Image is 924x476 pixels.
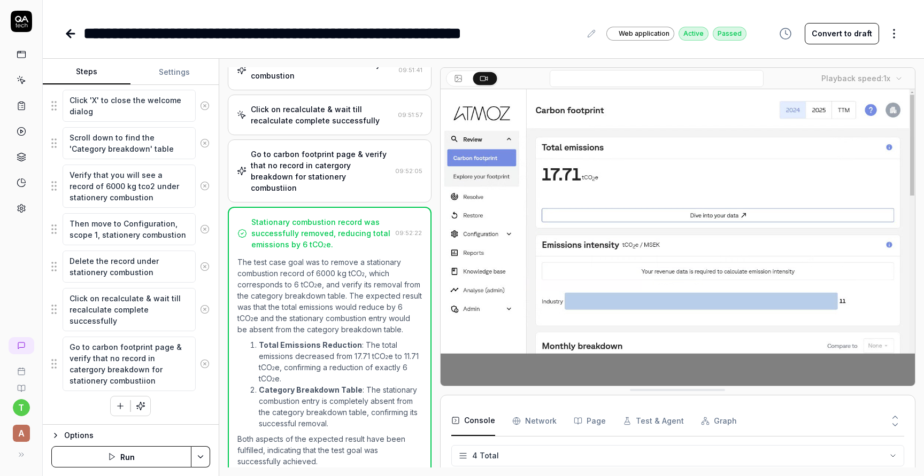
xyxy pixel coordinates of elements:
[196,219,214,240] button: Remove step
[51,429,210,442] button: Options
[51,446,191,467] button: Run
[196,256,214,277] button: Remove step
[251,59,394,81] div: Delete the record under stationery combustion
[574,406,606,436] button: Page
[196,175,214,197] button: Remove step
[251,216,391,250] div: Stationary combustion record was successfully removed, reducing total emissions by 6 tCO₂e.
[395,167,422,175] time: 09:52:05
[64,429,210,442] div: Options
[512,406,557,436] button: Network
[259,385,363,394] strong: Category Breakdown Table
[13,399,30,416] button: t
[679,27,709,41] div: Active
[805,23,879,44] button: Convert to draft
[398,111,422,119] time: 09:51:57
[4,416,38,444] button: A
[398,66,422,74] time: 09:51:41
[451,406,495,436] button: Console
[51,213,210,246] div: Suggestions
[259,340,362,349] strong: Total Emissions Reduction
[619,29,669,38] span: Web application
[623,406,684,436] button: Test & Agent
[606,26,674,41] a: Web application
[237,433,422,467] p: Both aspects of the expected result have been fulfilled, indicating that the test goal was succes...
[51,127,210,160] div: Suggestions
[237,256,422,335] p: The test case goal was to remove a stationary combustion record of 6000 kg tCO₂, which correspond...
[4,358,38,376] a: Book a call with us
[196,132,214,154] button: Remove step
[4,376,38,393] a: Documentation
[130,59,218,85] button: Settings
[196,353,214,374] button: Remove step
[395,229,422,237] time: 09:52:22
[259,339,422,384] li: : The total emissions decreased from 17.71 tCO₂e to 11.71 tCO₂e, confirming a reduction of exactl...
[821,73,890,84] div: Playback speed:
[43,59,130,85] button: Steps
[251,149,391,193] div: Go to carbon footprint page & verify that no record in catergory breakdown for stationery combust...
[51,89,210,122] div: Suggestions
[51,164,210,208] div: Suggestions
[9,337,34,354] a: New conversation
[701,406,737,436] button: Graph
[196,299,214,320] button: Remove step
[196,95,214,116] button: Remove step
[259,384,422,429] li: : The stationary combustion entry is completely absent from the category breakdown table, confirm...
[713,27,746,41] div: Passed
[251,104,394,126] div: Click on recalculate & wait till recalculate complete successfully
[51,250,210,283] div: Suggestions
[51,287,210,332] div: Suggestions
[773,23,798,44] button: View version history
[51,336,210,392] div: Suggestions
[13,425,30,442] span: A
